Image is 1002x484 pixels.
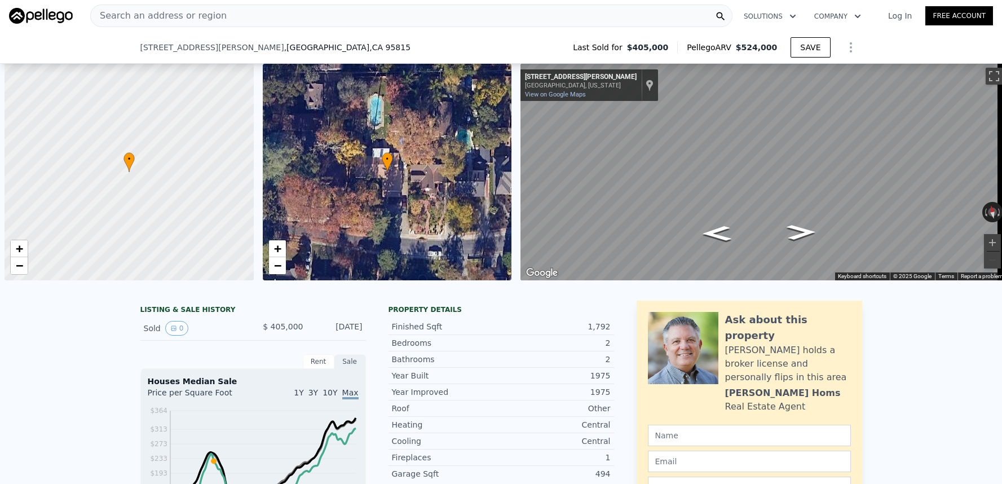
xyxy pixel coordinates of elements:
div: Bathrooms [392,354,501,365]
span: , CA 95815 [369,43,410,52]
span: • [123,154,135,164]
div: Central [501,435,611,447]
tspan: $233 [150,455,167,463]
span: Search an address or region [91,9,227,23]
span: Pellego ARV [687,42,736,53]
div: Ask about this property [725,312,851,344]
span: • [382,154,393,164]
span: Last Sold for [573,42,627,53]
div: Houses Median Sale [148,376,359,387]
button: Zoom out [984,252,1001,269]
div: [GEOGRAPHIC_DATA], [US_STATE] [525,82,637,89]
div: Real Estate Agent [725,400,806,413]
div: 1975 [501,370,611,381]
div: Finished Sqft [392,321,501,332]
path: Go East, Blackwood St [774,221,828,243]
tspan: $193 [150,469,167,477]
span: [STREET_ADDRESS][PERSON_NAME] [140,42,284,53]
button: Keyboard shortcuts [838,272,886,280]
div: Heating [392,419,501,430]
button: View historical data [165,321,189,336]
div: 494 [501,468,611,479]
div: 1 [501,452,611,463]
div: Central [501,419,611,430]
div: Property details [389,305,614,314]
div: Roof [392,403,501,414]
a: Zoom in [11,240,28,257]
span: © 2025 Google [893,273,932,279]
div: Sold [144,321,244,336]
tspan: $364 [150,407,167,415]
a: Zoom in [269,240,286,257]
div: [STREET_ADDRESS][PERSON_NAME] [525,73,637,82]
span: $524,000 [736,43,778,52]
a: Show location on map [646,79,654,91]
div: Price per Square Foot [148,387,253,405]
span: + [16,241,23,256]
div: LISTING & SALE HISTORY [140,305,366,316]
span: , [GEOGRAPHIC_DATA] [284,42,410,53]
a: Terms [938,273,954,279]
button: Zoom in [984,234,1001,251]
div: • [123,152,135,172]
div: 1,792 [501,321,611,332]
div: Other [501,403,611,414]
div: Year Built [392,370,501,381]
path: Go West, Blackwood St [690,222,744,244]
tspan: $273 [150,440,167,448]
span: Max [342,388,359,399]
a: Log In [875,10,925,21]
div: 2 [501,354,611,365]
img: Pellego [9,8,73,24]
span: $ 405,000 [263,322,303,331]
a: Free Account [925,6,993,25]
a: Zoom out [269,257,286,274]
input: Name [648,425,851,446]
div: • [382,152,393,172]
input: Email [648,451,851,472]
tspan: $313 [150,425,167,433]
span: − [16,258,23,272]
div: Cooling [392,435,501,447]
a: Zoom out [11,257,28,274]
a: Open this area in Google Maps (opens a new window) [523,266,560,280]
button: Show Options [840,36,862,59]
span: 10Y [323,388,337,397]
div: Bedrooms [392,337,501,349]
div: [PERSON_NAME] Homs [725,386,841,400]
div: Rent [303,354,334,369]
span: − [273,258,281,272]
div: 1975 [501,386,611,398]
div: Sale [334,354,366,369]
div: [DATE] [312,321,363,336]
div: [PERSON_NAME] holds a broker license and personally flips in this area [725,344,851,384]
span: $405,000 [627,42,669,53]
button: Company [805,6,870,27]
div: Year Improved [392,386,501,398]
div: Fireplaces [392,452,501,463]
button: Rotate counterclockwise [982,202,988,222]
img: Google [523,266,560,280]
a: View on Google Maps [525,91,586,98]
button: Reset the view [986,201,999,223]
div: 2 [501,337,611,349]
span: 3Y [308,388,318,397]
button: SAVE [791,37,830,58]
span: + [273,241,281,256]
div: Garage Sqft [392,468,501,479]
button: Solutions [735,6,805,27]
span: 1Y [294,388,303,397]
